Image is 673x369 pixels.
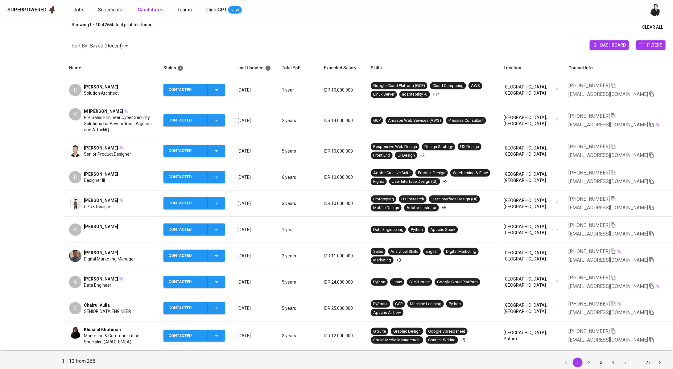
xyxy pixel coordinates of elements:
div: Contacted [169,276,203,288]
span: Pre Sales Engineer Cyber Security Solutions for Beyondtrust, Algosec and AttackIQ [84,114,154,133]
div: Content Writing [428,337,456,343]
p: [DATE] [237,148,272,154]
p: [DATE] [237,117,272,124]
p: IDR 10.000.000 [324,148,361,154]
button: Contacted [163,171,225,183]
b: 265 [105,22,112,27]
span: [PERSON_NAME] [84,250,118,256]
button: Go to next page [655,358,665,367]
button: Go to page 4 [608,358,618,367]
div: User Interface Design (UI) [392,179,438,185]
div: User Interface Design (UI) [431,196,477,202]
span: [EMAIL_ADDRESS][DOMAIN_NAME] [568,231,648,237]
div: Prototyping [373,196,394,202]
p: IDR 10.000.000 [324,87,361,93]
p: IDR 25.000.000 [324,305,361,311]
div: Figma [373,179,384,185]
span: [EMAIL_ADDRESS][DOMAIN_NAME] [568,283,648,289]
img: magic_wand.svg [617,301,622,306]
nav: pagination navigation [560,358,666,367]
th: Expected Salary [319,59,366,77]
div: Graphic Design [393,329,421,334]
div: Machine Learning [410,301,441,307]
div: [GEOGRAPHIC_DATA], Batam [504,330,559,342]
div: Wireframing & Flow [453,170,488,176]
div: Python [449,301,461,307]
p: Sort By [72,42,87,50]
th: Status [159,59,233,77]
div: Contacted [169,250,203,262]
img: magic_wand.svg [617,249,622,254]
div: Contacted [169,145,203,157]
a: Candidates [138,6,165,14]
div: [GEOGRAPHIC_DATA], [GEOGRAPHIC_DATA] [504,250,559,262]
p: 5 years [282,148,314,154]
span: Digital Marketing Manager [84,256,135,262]
span: [PHONE_NUMBER] [568,144,610,150]
p: 1 year [282,87,314,93]
div: Mobile Design [373,205,399,211]
div: GCP [395,301,403,307]
button: Go to page 27 [643,358,653,367]
div: Superpowered [7,6,47,14]
div: Front End [373,153,390,158]
button: Contacted [163,302,225,314]
img: magic_wand.svg [556,280,559,283]
span: [PERSON_NAME] [84,197,118,203]
button: Contacted [163,84,225,96]
span: [PHONE_NUMBER] [568,113,610,119]
p: 1 - 10 from 265 [62,358,95,367]
span: [PERSON_NAME] [84,84,118,90]
span: [PHONE_NUMBER] [568,170,610,176]
button: Contacted [163,250,225,262]
div: Apache Airflow [373,310,401,316]
span: [EMAIL_ADDRESS][DOMAIN_NAME] [568,178,648,184]
p: [DATE] [237,227,272,233]
a: Teams [177,6,193,14]
p: 2 years [282,117,314,124]
div: Contacted [169,84,203,96]
p: IDR 24.000.000 [324,279,361,285]
img: magic_wand.svg [124,109,129,114]
p: 6 years [282,174,314,180]
span: [PHONE_NUMBER] [568,196,610,202]
p: IDR 10.000.000 [324,174,361,180]
span: [EMAIL_ADDRESS][DOMAIN_NAME] [568,91,648,97]
img: 6eb899b56ce2bae9359b2eaaf32f1583.jpeg [69,197,81,210]
img: magic_wand.svg [556,201,559,204]
th: Name [64,59,159,77]
div: Adobe Creative Suite [373,170,411,176]
span: [PERSON_NAME] [84,223,118,230]
div: English [426,249,439,255]
span: Solution Architect [84,90,119,96]
span: Jobs [73,7,85,13]
button: Contacted [163,330,225,342]
div: Contacted [169,171,203,183]
img: 096861266c208967596ad774d0b7db9e.jpg [69,326,81,339]
div: R [69,171,81,183]
span: [EMAIL_ADDRESS][DOMAIN_NAME] [568,152,648,158]
div: Google Cloud Platform (GCP) [373,83,425,89]
span: SENIOR DATA ENGINEER [84,308,131,314]
button: Go to page 2 [584,358,594,367]
div: Linux Server [373,92,394,97]
div: PySpark [373,301,388,307]
span: [PHONE_NUMBER] [568,328,610,334]
span: [EMAIL_ADDRESS][DOMAIN_NAME] [568,337,648,343]
span: Clear All [642,23,663,31]
div: Data Engineering [373,227,403,233]
div: Responsive Web Design [373,144,417,150]
span: [PHONE_NUMBER] [568,83,610,88]
div: Contacted [169,330,203,342]
div: M [69,223,81,236]
img: magic_wand.svg [655,122,660,127]
button: Contacted [163,197,225,209]
th: Skills [366,59,499,77]
p: [DATE] [237,333,272,339]
p: IDR 10.000.000 [324,200,361,207]
div: Product Design [418,170,445,176]
img: magic_wand.svg [655,284,660,289]
div: Digital Marketing [446,249,476,255]
span: [EMAIL_ADDRESS][DOMAIN_NAME] [568,205,648,211]
div: [GEOGRAPHIC_DATA], [GEOGRAPHIC_DATA] [504,84,559,96]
